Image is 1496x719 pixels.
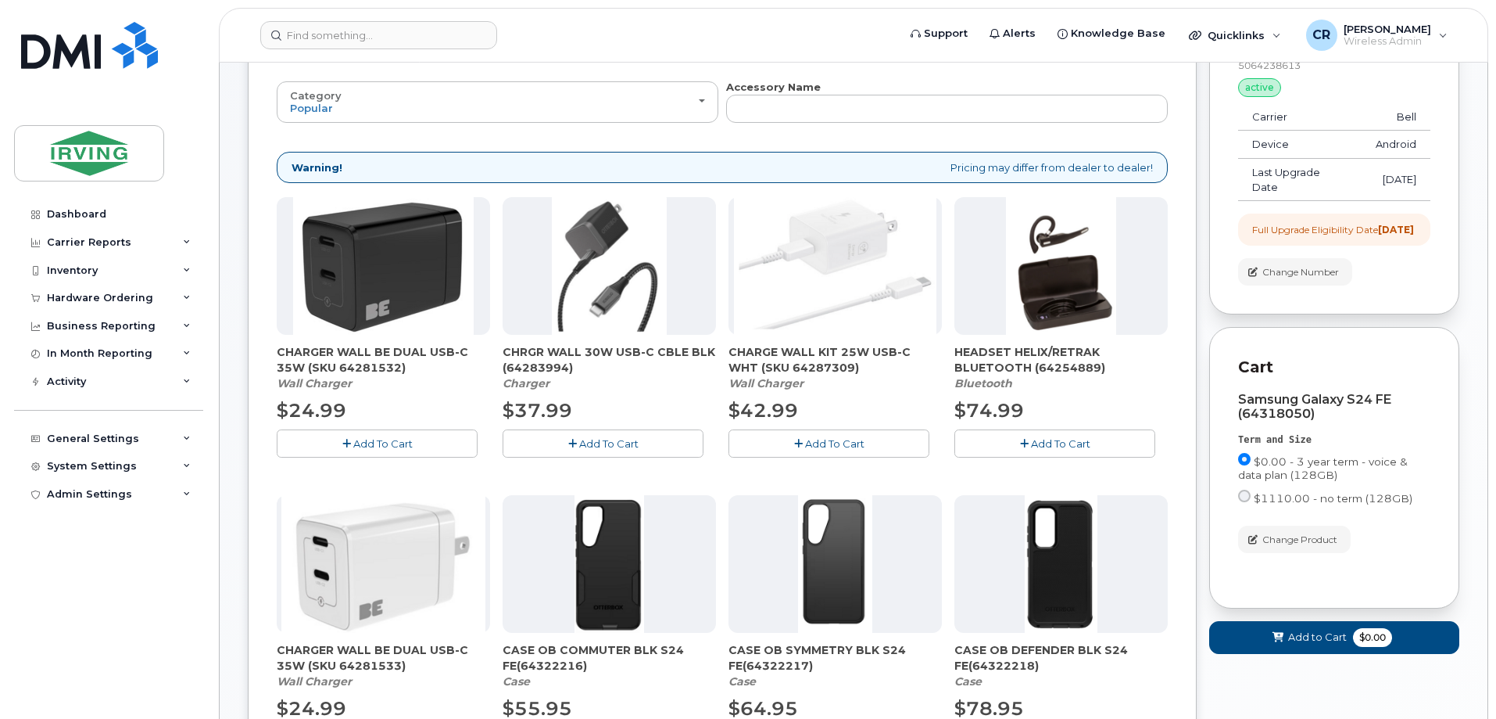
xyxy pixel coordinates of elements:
[726,81,821,93] strong: Accessory Name
[503,344,716,376] span: CHRGR WALL 30W USB-C CBLE BLK (64283994)
[1362,159,1430,201] td: [DATE]
[277,376,352,390] em: Wall Charger
[1238,159,1362,201] td: Last Upgrade Date
[954,642,1168,674] span: CASE OB DEFENDER BLK S24 FE(64322218)
[805,437,864,450] span: Add To Cart
[1312,26,1330,45] span: CR
[1353,628,1392,647] span: $0.00
[728,430,929,457] button: Add To Cart
[552,197,666,335] img: chrgr_wall_30w_-_blk.png
[1208,29,1265,41] span: Quicklinks
[293,197,474,335] img: CHARGER_WALL_BE_DUAL_USB-C_35W.png
[1238,131,1362,159] td: Device
[954,399,1024,422] span: $74.99
[1252,223,1414,236] div: Full Upgrade Eligibility Date
[1238,258,1352,286] button: Change Number
[1238,455,1408,481] span: $0.00 - 3 year term - voice & data plan (128GB)
[579,437,639,450] span: Add To Cart
[503,642,716,674] span: CASE OB COMMUTER BLK S24 FE(64322216)
[954,674,982,688] em: Case
[1378,224,1414,235] strong: [DATE]
[900,18,979,49] a: Support
[1238,433,1430,447] div: Term and Size
[574,495,644,633] img: s24_FE_ob_com.png
[503,674,530,688] em: Case
[954,344,1168,391] div: HEADSET HELIX/RETRAK BLUETOOTH (64254889)
[1362,131,1430,159] td: Android
[1006,197,1117,335] img: download.png
[277,674,352,688] em: Wall Charger
[1238,103,1362,131] td: Carrier
[1003,26,1036,41] span: Alerts
[1025,495,1098,633] img: s24_fe_ob_Def.png
[1238,453,1251,466] input: $0.00 - 3 year term - voice & data plan (128GB)
[728,399,798,422] span: $42.99
[1344,23,1431,35] span: [PERSON_NAME]
[1262,265,1339,279] span: Change Number
[954,376,1012,390] em: Bluetooth
[979,18,1047,49] a: Alerts
[353,437,413,450] span: Add To Cart
[728,642,942,689] div: CASE OB SYMMETRY BLK S24 FE(64322217)
[734,197,937,335] img: CHARGE_WALL_KIT_25W_USB-C_WHT.png
[1238,393,1430,421] div: Samsung Galaxy S24 FE (64318050)
[924,26,968,41] span: Support
[277,642,490,689] div: CHARGER WALL BE DUAL USB-C 35W (SKU 64281533)
[1031,437,1090,450] span: Add To Cart
[292,160,342,175] strong: Warning!
[1238,526,1351,553] button: Change Product
[503,376,549,390] em: Charger
[290,102,333,114] span: Popular
[503,642,716,689] div: CASE OB COMMUTER BLK S24 FE(64322216)
[277,344,490,376] span: CHARGER WALL BE DUAL USB-C 35W (SKU 64281532)
[798,495,871,633] img: s24_fe_ob_sym.png
[503,344,716,391] div: CHRGR WALL 30W USB-C CBLE BLK (64283994)
[1209,621,1459,653] button: Add to Cart $0.00
[954,430,1155,457] button: Add To Cart
[1238,78,1281,97] div: active
[954,344,1168,376] span: HEADSET HELIX/RETRAK BLUETOOTH (64254889)
[277,430,478,457] button: Add To Cart
[1344,35,1431,48] span: Wireless Admin
[728,344,942,391] div: CHARGE WALL KIT 25W USB-C WHT (SKU 64287309)
[1178,20,1292,51] div: Quicklinks
[1262,533,1337,547] span: Change Product
[277,399,346,422] span: $24.99
[1238,59,1430,72] div: 5064238613
[277,642,490,674] span: CHARGER WALL BE DUAL USB-C 35W (SKU 64281533)
[277,344,490,391] div: CHARGER WALL BE DUAL USB-C 35W (SKU 64281532)
[1238,356,1430,379] p: Cart
[281,495,486,633] img: BE.png
[503,430,703,457] button: Add To Cart
[503,399,572,422] span: $37.99
[1238,490,1251,502] input: $1110.00 - no term (128GB)
[1295,20,1458,51] div: Crystal Rowe
[277,152,1168,184] div: Pricing may differ from dealer to dealer!
[954,642,1168,689] div: CASE OB DEFENDER BLK S24 FE(64322218)
[728,674,756,688] em: Case
[290,89,342,102] span: Category
[1254,492,1412,505] span: $1110.00 - no term (128GB)
[277,81,718,122] button: Category Popular
[260,21,497,49] input: Find something...
[1047,18,1176,49] a: Knowledge Base
[728,344,942,376] span: CHARGE WALL KIT 25W USB-C WHT (SKU 64287309)
[728,376,803,390] em: Wall Charger
[1071,26,1165,41] span: Knowledge Base
[728,642,942,674] span: CASE OB SYMMETRY BLK S24 FE(64322217)
[1288,630,1347,645] span: Add to Cart
[1362,103,1430,131] td: Bell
